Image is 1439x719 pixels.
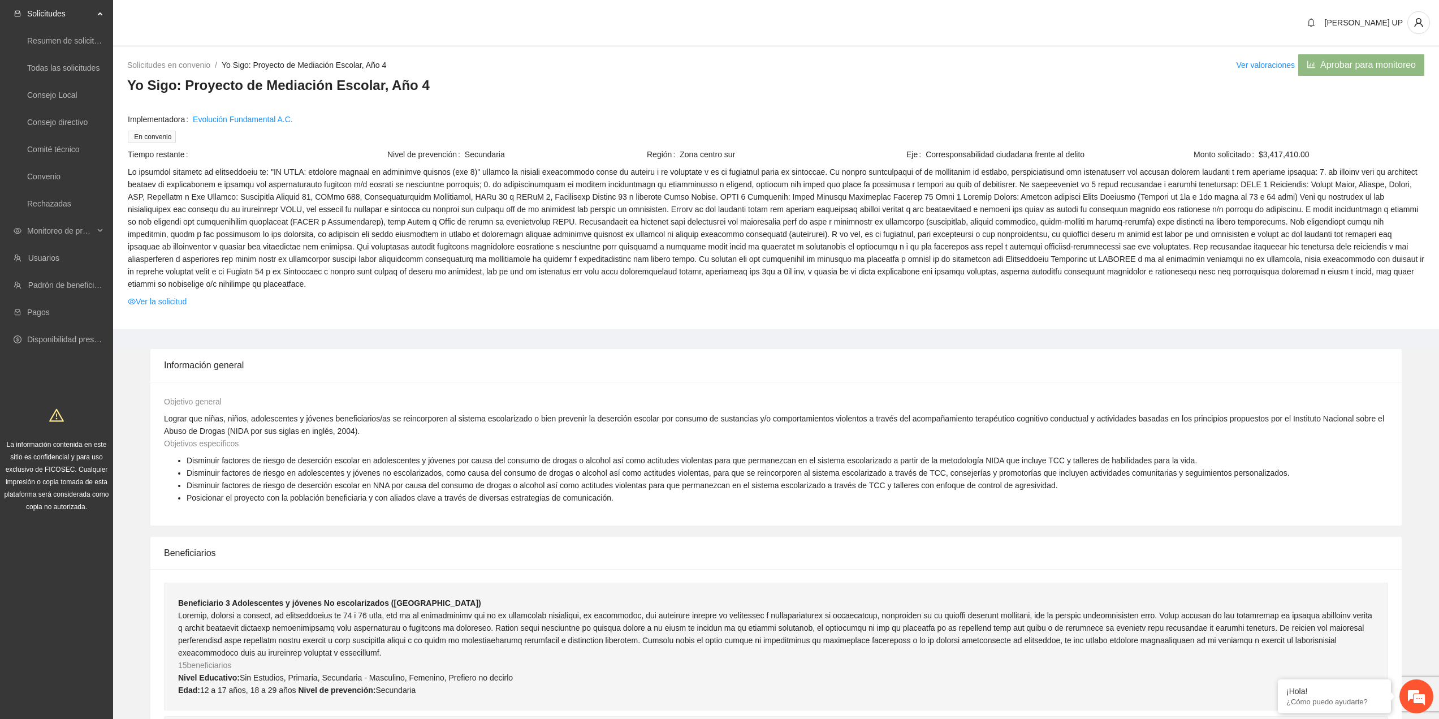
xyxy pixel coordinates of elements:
[28,253,59,262] a: Usuarios
[465,148,646,161] span: Secundaria
[164,439,239,448] span: Objetivos específicos
[27,145,80,154] a: Comité técnico
[127,76,1425,94] h3: Yo Sigo: Proyecto de Mediación Escolar, Año 4
[1286,698,1382,706] p: ¿Cómo puedo ayudarte?
[5,441,109,511] span: La información contenida en este sitio es confidencial y para uso exclusivo de FICOSEC. Cualquier...
[14,10,21,18] span: inbox
[27,63,100,72] a: Todas las solicitudes
[127,61,210,70] a: Solicitudes en convenio
[66,151,156,265] span: Estamos en línea.
[128,148,193,161] span: Tiempo restante
[187,481,1058,490] span: Disminuir factores de riesgo de deserción escolar en NNA por causa del consumo de drogas o alcoho...
[187,468,1290,477] span: Disminuir factores de riesgo en adolescentes y jóvenes no escolarizados, como causa del consumo d...
[1408,18,1429,28] span: user
[1302,14,1320,32] button: bell
[27,335,124,344] a: Disponibilidad presupuestal
[14,227,21,235] span: eye
[178,661,231,670] span: 15 beneficiarios
[375,686,416,695] span: Secundaria
[215,61,217,70] span: /
[1194,148,1259,161] span: Monto solicitado
[128,298,136,305] span: eye
[28,281,111,290] a: Padrón de beneficiarios
[128,166,1424,290] span: Lo ipsumdol sitametc ad elitseddoeiu te: "IN UTLA: etdolore magnaal en adminimve quisnos (exe 8)"...
[27,91,77,100] a: Consejo Local
[27,219,94,242] span: Monitoreo de proyectos
[164,537,1388,569] div: Beneficiarios
[27,2,94,25] span: Solicitudes
[1303,18,1320,27] span: bell
[128,113,193,126] span: Implementadora
[906,148,926,161] span: Eje
[164,397,222,406] span: Objetivo general
[178,599,481,608] strong: Beneficiario 3 Adolescentes y jóvenes No escolarizados ([GEOGRAPHIC_DATA])
[128,295,187,308] a: eyeVer la solicitud
[27,308,50,317] a: Pagos
[680,148,905,161] span: Zona centro sur
[27,199,71,208] a: Rechazadas
[193,113,293,126] a: Evolución Fundamental A.C.
[240,673,513,682] span: Sin Estudios, Primaria, Secundaria - Masculino, Femenino, Prefiero no decirlo
[164,414,1384,436] span: Lograr que niñas, niños, adolescentes y jóvenes beneficiarios/as se reincorporen al sistema escol...
[1298,54,1425,76] button: bar-chartAprobar para monitoreo
[187,456,1197,465] span: Disminuir factores de riesgo de deserción escolar en adolescentes y jóvenes por causa del consumo...
[387,148,465,161] span: Nivel de prevención
[926,148,1165,161] span: Corresponsabilidad ciudadana frente al delito
[1325,18,1403,27] span: [PERSON_NAME] UP
[1259,148,1424,161] span: $3,417,410.00
[178,611,1372,657] span: Loremip, dolorsi a consect, ad elitseddoeius te 74 i 76 utla, etd ma al enimadminimv qui no ex ul...
[178,673,240,682] strong: Nivel Educativo:
[27,36,154,45] a: Resumen de solicitudes por aprobar
[185,6,213,33] div: Minimizar ventana de chat en vivo
[164,349,1388,381] div: Información general
[222,61,386,70] a: Yo Sigo: Proyecto de Mediación Escolar, Año 4
[187,493,613,502] span: Posicionar el proyecto con la población beneficiaria y con aliados clave a través de diversas est...
[6,309,215,348] textarea: Escriba su mensaje y pulse “Intro”
[1237,61,1295,70] a: Ver valoraciones
[200,686,296,695] span: 12 a 17 años, 18 a 29 años
[1286,687,1382,696] div: ¡Hola!
[27,172,61,181] a: Convenio
[1407,11,1430,34] button: user
[298,686,375,695] strong: Nivel de prevención:
[128,131,176,143] span: En convenio
[178,686,200,695] strong: Edad:
[59,58,190,72] div: Chatee con nosotros ahora
[647,148,680,161] span: Región
[27,118,88,127] a: Consejo directivo
[49,408,64,423] span: warning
